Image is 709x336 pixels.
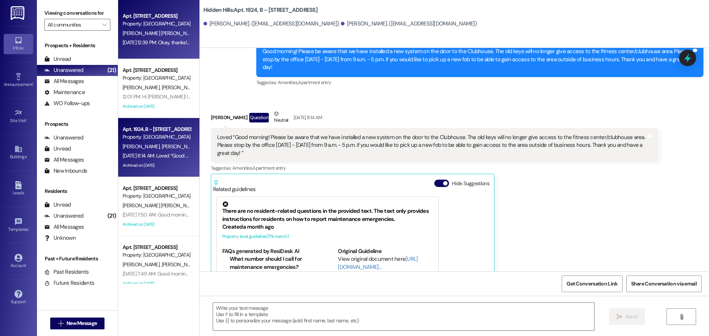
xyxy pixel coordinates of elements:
i:  [102,22,106,28]
span: [PERSON_NAME] [161,261,198,268]
a: Site Visit • [4,107,33,127]
div: [DATE] 8:14 AM [292,114,322,121]
span: [PERSON_NAME] [123,261,162,268]
div: Unknown [44,234,76,242]
a: Templates • [4,215,33,235]
div: All Messages [44,77,84,85]
label: Viewing conversations for [44,7,110,19]
div: Unanswered [44,66,83,74]
span: [PERSON_NAME] [161,143,198,150]
div: Unanswered [44,134,83,142]
span: New Message [66,319,97,327]
button: Send [609,308,645,325]
span: [PERSON_NAME] [123,143,162,150]
div: Property: [GEOGRAPHIC_DATA] [123,20,191,28]
img: ResiDesk Logo [11,6,26,20]
div: Archived on [DATE] [122,279,192,288]
div: Future Residents [44,279,94,287]
div: View original document here [338,255,433,271]
i:  [617,314,622,320]
div: Property level guideline ( 71 % match) [222,233,433,240]
div: Apt. [STREET_ADDRESS] [123,66,191,74]
input: All communities [48,19,99,31]
b: Original Guideline [338,247,381,255]
div: Archived on [DATE] [122,161,192,170]
span: [PERSON_NAME] [123,84,162,91]
div: Loved “Good morning! Please be aware that we have installed a new system on the door to the Clubh... [217,134,646,157]
div: Tagged as: [256,77,703,88]
a: Leads [4,179,33,199]
div: [PERSON_NAME]. ([EMAIL_ADDRESS][DOMAIN_NAME]) [341,20,477,28]
div: New Inbounds [44,167,87,175]
div: [PERSON_NAME] [211,110,658,128]
div: Unread [44,201,71,209]
span: Apartment entry [253,165,285,171]
div: All Messages [44,223,84,231]
div: Good morning! Please be aware that we have installed a new system on the door to the Clubhouse. T... [263,48,692,71]
div: Property: [GEOGRAPHIC_DATA] [123,74,191,82]
div: Unanswered [44,212,83,220]
div: Maintenance [44,89,85,96]
div: Property: [GEOGRAPHIC_DATA] [123,133,191,141]
div: Related guidelines [213,180,256,193]
div: Property: [GEOGRAPHIC_DATA] [123,251,191,259]
span: Send [626,313,637,321]
button: New Message [50,318,105,329]
span: • [28,226,30,231]
div: There are no resident-related questions in the provided text. The text only provides instructions... [222,201,433,223]
span: Apartment entry [298,79,331,86]
li: What number should I call for maintenance emergencies? [230,255,317,271]
div: [PERSON_NAME]. ([EMAIL_ADDRESS][DOMAIN_NAME]) [203,20,339,28]
div: Apt. [STREET_ADDRESS] [123,184,191,192]
span: [PERSON_NAME] [PERSON_NAME] [123,202,200,209]
div: Apt. [STREET_ADDRESS] [123,12,191,20]
div: Past + Future Residents [37,255,118,263]
b: Hidden Hills: Apt. 1924, B - [STREET_ADDRESS] [203,6,318,14]
button: Share Conversation via email [626,276,702,292]
button: Get Conversation Link [562,276,622,292]
div: Property: [GEOGRAPHIC_DATA] [123,192,191,200]
div: Apt. 1924, B - [STREET_ADDRESS] [123,125,191,133]
div: (21) [106,65,118,76]
a: Buildings [4,143,33,163]
a: Inbox [4,34,33,54]
div: WO Follow-ups [44,100,90,107]
div: Unread [44,145,71,153]
div: Past Residents [44,268,89,276]
span: Amenities , [232,165,253,171]
span: Amenities , [278,79,298,86]
span: • [27,117,28,122]
div: Archived on [DATE] [122,102,192,111]
div: Question [249,113,269,122]
label: Hide Suggestions [452,180,489,187]
a: Support [4,288,33,308]
i:  [679,314,684,320]
div: Prospects + Residents [37,42,118,49]
span: • [33,81,34,86]
i:  [58,321,64,326]
div: Residents [37,187,118,195]
div: Prospects [37,120,118,128]
div: Neutral [273,110,290,125]
div: [DATE] 12:39 PM: Okay, thanks! Have a good day too [123,39,233,46]
div: Created a month ago [222,223,433,231]
a: [URL][DOMAIN_NAME]… [338,255,418,270]
span: [PERSON_NAME] [161,84,198,91]
b: FAQs generated by ResiDesk AI [222,247,299,255]
span: [PERSON_NAME] [PERSON_NAME] [123,30,198,37]
div: All Messages [44,156,84,164]
div: Tagged as: [211,163,658,173]
span: Share Conversation via email [631,280,697,288]
div: (21) [106,210,118,222]
div: Apt. [STREET_ADDRESS] [123,243,191,251]
div: Unread [44,55,71,63]
span: Get Conversation Link [566,280,617,288]
a: Account [4,252,33,271]
div: Archived on [DATE] [122,220,192,229]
